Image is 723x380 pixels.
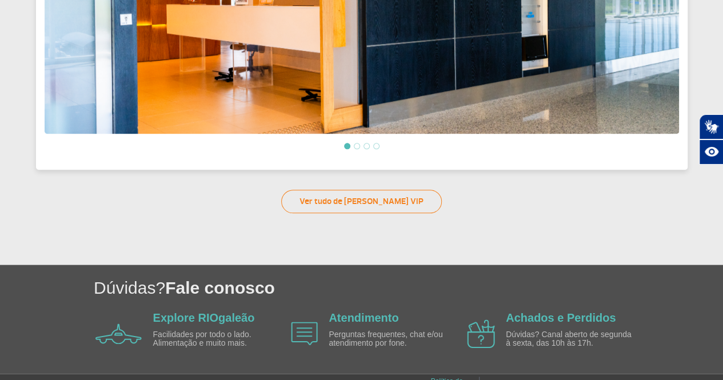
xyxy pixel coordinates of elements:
img: airplane icon [467,319,495,348]
p: Perguntas frequentes, chat e/ou atendimento por fone. [329,330,460,348]
p: Dúvidas? Canal aberto de segunda à sexta, das 10h às 17h. [506,330,637,348]
button: Abrir tradutor de língua de sinais. [699,114,723,139]
span: Fale conosco [165,278,275,297]
a: Achados e Perdidos [506,311,616,324]
div: Plugin de acessibilidade da Hand Talk. [699,114,723,165]
img: airplane icon [291,322,318,345]
p: Facilidades por todo o lado. Alimentação e muito mais. [153,330,285,348]
button: Abrir recursos assistivos. [699,139,723,165]
a: Atendimento [329,311,398,324]
a: Explore RIOgaleão [153,311,255,324]
h1: Dúvidas? [94,276,723,299]
img: airplane icon [95,323,142,344]
a: Ver tudo de [PERSON_NAME] VIP [281,190,442,213]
